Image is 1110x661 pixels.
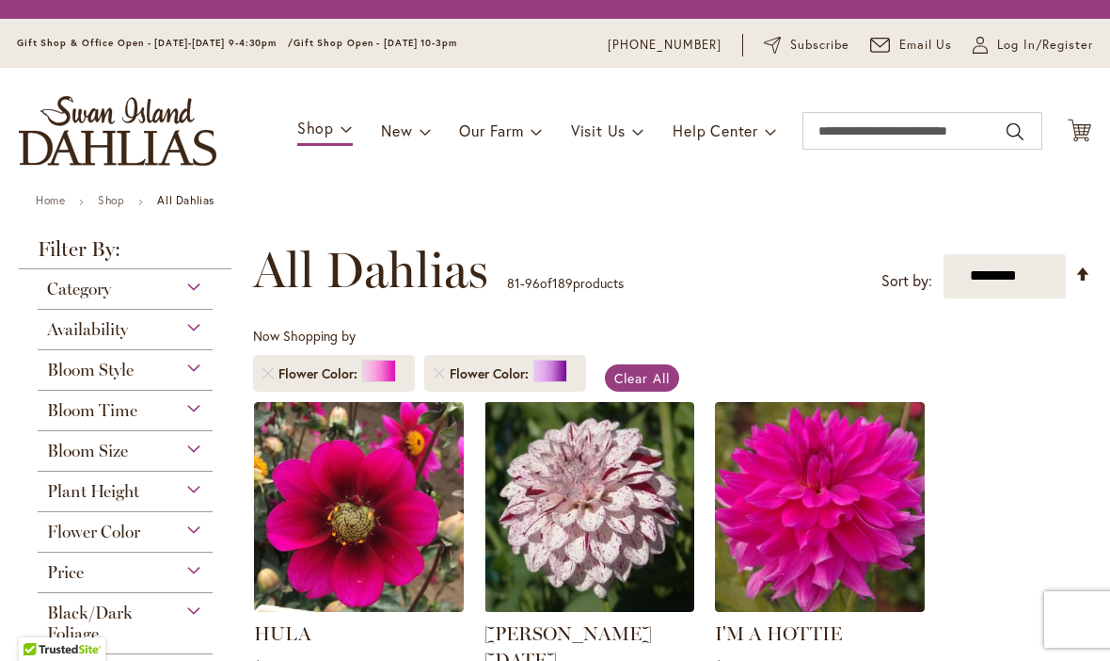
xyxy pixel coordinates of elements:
[997,36,1093,55] span: Log In/Register
[571,121,626,140] span: Visit Us
[552,274,573,292] span: 189
[881,264,932,298] label: Sort by:
[157,193,214,207] strong: All Dahlias
[790,36,849,55] span: Subscribe
[278,364,362,383] span: Flower Color
[764,36,849,55] a: Subscribe
[19,239,231,269] strong: Filter By:
[381,121,412,140] span: New
[608,36,721,55] a: [PHONE_NUMBER]
[253,327,356,345] span: Now Shopping by
[253,242,488,298] span: All Dahlias
[715,622,842,645] a: I'M A HOTTIE
[507,268,624,298] p: - of products
[36,193,65,207] a: Home
[47,562,84,583] span: Price
[17,37,293,49] span: Gift Shop & Office Open - [DATE]-[DATE] 9-4:30pm /
[293,37,457,49] span: Gift Shop Open - [DATE] 10-3pm
[47,279,111,299] span: Category
[484,402,694,612] img: HULIN'S CARNIVAL
[254,598,464,616] a: HULA
[47,400,137,421] span: Bloom Time
[254,622,311,645] a: HULA
[673,121,758,140] span: Help Center
[254,402,464,612] img: HULA
[47,360,134,380] span: Bloom Style
[870,36,953,55] a: Email Us
[525,274,540,292] span: 96
[14,594,67,647] iframe: Launch Accessibility Center
[47,481,139,502] span: Plant Height
[1007,117,1023,147] button: Search
[262,368,274,379] a: Remove Flower Color Pink
[297,118,334,137] span: Shop
[47,603,133,644] span: Black/Dark Foliage
[605,364,679,392] a: Clear All
[19,96,216,166] a: store logo
[973,36,1093,55] a: Log In/Register
[47,441,128,461] span: Bloom Size
[434,368,445,379] a: Remove Flower Color Purple
[614,369,670,387] span: Clear All
[47,319,128,340] span: Availability
[450,364,533,383] span: Flower Color
[715,402,925,612] img: I'm A Hottie
[459,121,523,140] span: Our Farm
[715,598,925,616] a: I'm A Hottie
[47,522,140,542] span: Flower Color
[98,193,124,207] a: Shop
[484,598,694,616] a: HULIN'S CARNIVAL
[507,274,520,292] span: 81
[899,36,953,55] span: Email Us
